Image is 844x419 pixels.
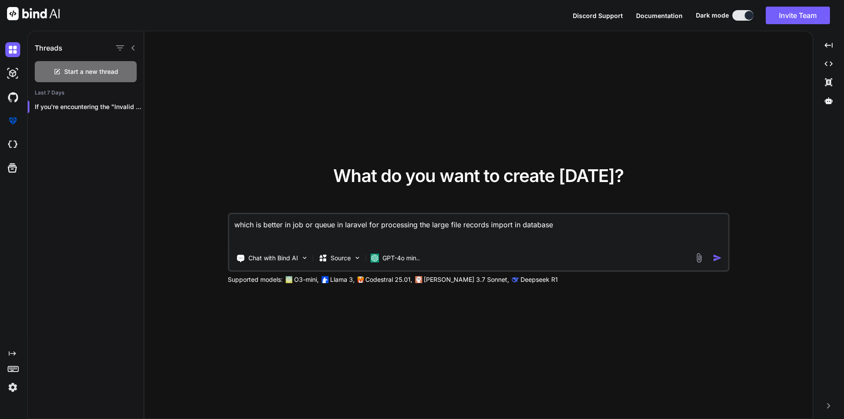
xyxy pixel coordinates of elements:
p: Codestral 25.01, [365,275,412,284]
img: Pick Models [353,254,361,262]
img: darkAi-studio [5,66,20,81]
img: GPT-4 [285,276,292,283]
h2: Last 7 Days [28,89,144,96]
span: Documentation [636,12,683,19]
img: claude [415,276,422,283]
span: Dark mode [696,11,729,20]
img: githubDark [5,90,20,105]
span: Start a new thread [64,67,118,76]
img: Pick Tools [301,254,308,262]
img: darkChat [5,42,20,57]
p: O3-mini, [294,275,319,284]
button: Documentation [636,11,683,20]
img: attachment [694,253,704,263]
textarea: which is better in job or queue in laravel for processing the large file records import in database [229,214,728,247]
span: What do you want to create [DATE]? [333,165,624,186]
p: Supported models: [228,275,283,284]
img: Llama2 [321,276,328,283]
img: Bind AI [7,7,60,20]
h1: Threads [35,43,62,53]
img: premium [5,113,20,128]
p: Chat with Bind AI [248,254,298,262]
p: GPT-4o min.. [382,254,420,262]
p: If you're encountering the "Invalid key supplied"... [35,102,144,111]
p: [PERSON_NAME] 3.7 Sonnet, [424,275,509,284]
button: Invite Team [766,7,830,24]
p: Source [331,254,351,262]
img: Mistral-AI [357,277,364,283]
img: cloudideIcon [5,137,20,152]
img: icon [713,253,722,262]
img: claude [512,276,519,283]
span: Discord Support [573,12,623,19]
button: Discord Support [573,11,623,20]
p: Deepseek R1 [520,275,558,284]
img: settings [5,380,20,395]
p: Llama 3, [330,275,355,284]
img: GPT-4o mini [370,254,379,262]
